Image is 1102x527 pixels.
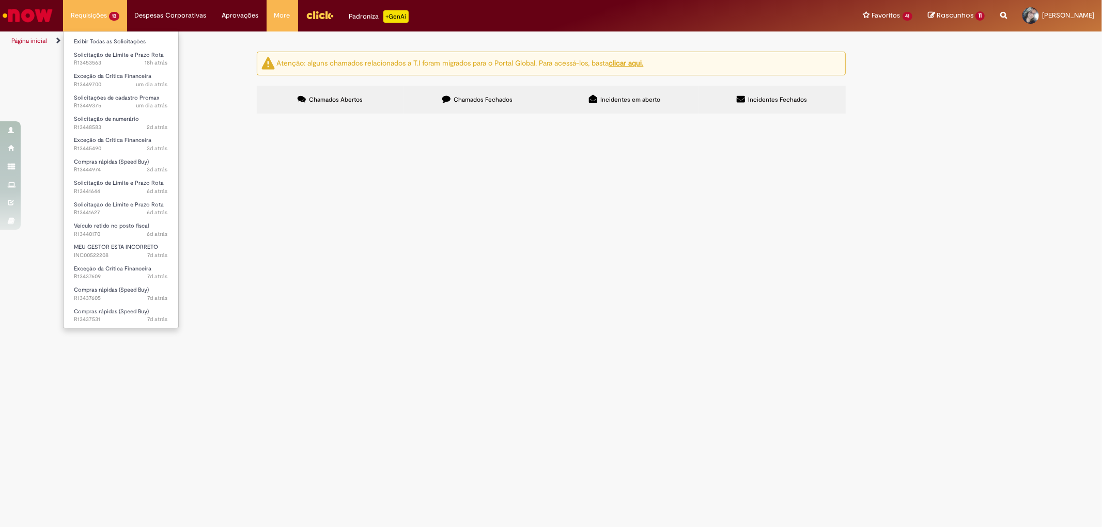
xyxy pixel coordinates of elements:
span: um dia atrás [136,102,168,109]
a: Aberto R13449375 : Solicitações de cadastro Promax [64,92,178,111]
span: Compras rápidas (Speed Buy) [74,286,149,294]
span: MEU GESTOR ESTA INCORRETO [74,243,158,251]
span: R13445490 [74,145,168,153]
span: R13437609 [74,273,168,281]
time: 22/08/2025 14:32:31 [147,230,168,238]
a: Página inicial [11,37,47,45]
span: um dia atrás [136,81,168,88]
time: 21/08/2025 16:58:43 [148,294,168,302]
span: 7d atrás [148,315,168,323]
span: R13437531 [74,315,168,324]
span: Despesas Corporativas [135,10,207,21]
span: 3d atrás [147,166,168,173]
span: R13441627 [74,209,168,217]
span: 41 [903,12,913,21]
p: +GenAi [383,10,409,23]
span: Solicitação de Limite e Prazo Rota [74,201,164,209]
a: Aberto R13441627 : Solicitação de Limite e Prazo Rota [64,199,178,218]
div: Padroniza [349,10,409,23]
time: 21/08/2025 16:59:03 [148,273,168,280]
span: Compras rápidas (Speed Buy) [74,308,149,315]
span: Aprovações [222,10,259,21]
span: Incidentes Fechados [748,95,807,104]
a: Aberto R13448583 : Solicitação de numerário [64,114,178,133]
span: R13441644 [74,187,168,196]
a: Aberto R13449700 : Exceção da Crítica Financeira [64,71,178,90]
a: Aberto R13437609 : Exceção da Crítica Financeira [64,263,178,282]
time: 25/08/2025 15:27:44 [147,166,168,173]
time: 23/08/2025 09:04:55 [147,187,168,195]
span: 7d atrás [148,294,168,302]
span: Exceção da Crítica Financeira [74,136,151,144]
span: Veículo retido no posto fiscal [74,222,149,230]
ul: Trilhas de página [8,31,727,51]
span: 6d atrás [147,209,168,216]
span: Requisições [71,10,107,21]
time: 26/08/2025 16:51:13 [136,81,168,88]
span: Solicitação de Limite e Prazo Rota [74,179,164,187]
time: 26/08/2025 16:11:25 [136,102,168,109]
span: R13449375 [74,102,168,110]
a: Aberto R13445490 : Exceção da Crítica Financeira [64,135,178,154]
span: Chamados Abertos [309,95,363,104]
a: Aberto R13437605 : Compras rápidas (Speed Buy) [64,284,178,304]
span: R13444974 [74,166,168,174]
span: Solicitações de cadastro Promax [74,94,160,102]
span: 3d atrás [147,145,168,152]
span: [PERSON_NAME] [1042,11,1094,20]
ul: Requisições [63,31,179,328]
span: 6d atrás [147,187,168,195]
a: Aberto R13441644 : Solicitação de Limite e Prazo Rota [64,178,178,197]
span: Solicitação de Limite e Prazo Rota [74,51,164,59]
span: Exceção da Crítica Financeira [74,72,151,80]
span: R13453563 [74,59,168,67]
ng-bind-html: Atenção: alguns chamados relacionados a T.I foram migrados para o Portal Global. Para acessá-los,... [277,58,644,68]
span: R13437605 [74,294,168,302]
span: R13449700 [74,81,168,89]
img: click_logo_yellow_360x200.png [306,7,334,23]
span: INC00522208 [74,251,168,260]
a: Aberto R13453563 : Solicitação de Limite e Prazo Rota [64,50,178,69]
time: 21/08/2025 17:50:57 [148,251,168,259]
span: Favoritos [872,10,901,21]
span: Compras rápidas (Speed Buy) [74,158,149,166]
span: More [274,10,290,21]
time: 27/08/2025 16:26:35 [145,59,168,67]
span: 2d atrás [147,123,168,131]
img: ServiceNow [1,5,54,26]
time: 23/08/2025 08:55:05 [147,209,168,216]
span: Rascunhos [937,10,974,20]
span: 18h atrás [145,59,168,67]
span: 7d atrás [148,273,168,280]
a: Aberto R13444974 : Compras rápidas (Speed Buy) [64,156,178,175]
a: Aberto INC00522208 : MEU GESTOR ESTA INCORRETO [64,242,178,261]
span: 11 [975,11,985,21]
span: 6d atrás [147,230,168,238]
span: Chamados Fechados [454,95,513,104]
span: Solicitação de numerário [74,115,139,123]
span: 13 [109,12,119,21]
span: 7d atrás [148,251,168,259]
time: 21/08/2025 16:48:11 [148,315,168,323]
time: 26/08/2025 14:18:08 [147,123,168,131]
a: Aberto R13440170 : Veículo retido no posto fiscal [64,220,178,239]
a: Exibir Todas as Solicitações [64,36,178,47]
a: Rascunhos [928,11,985,21]
time: 25/08/2025 16:39:30 [147,145,168,152]
a: Aberto R13437531 : Compras rápidas (Speed Buy) [64,306,178,325]
span: R13448583 [74,123,168,132]
span: Incidentes em aberto [600,95,660,104]
span: R13440170 [74,230,168,238]
a: clicar aqui. [609,58,644,68]
span: Exceção da Crítica Financeira [74,265,151,273]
